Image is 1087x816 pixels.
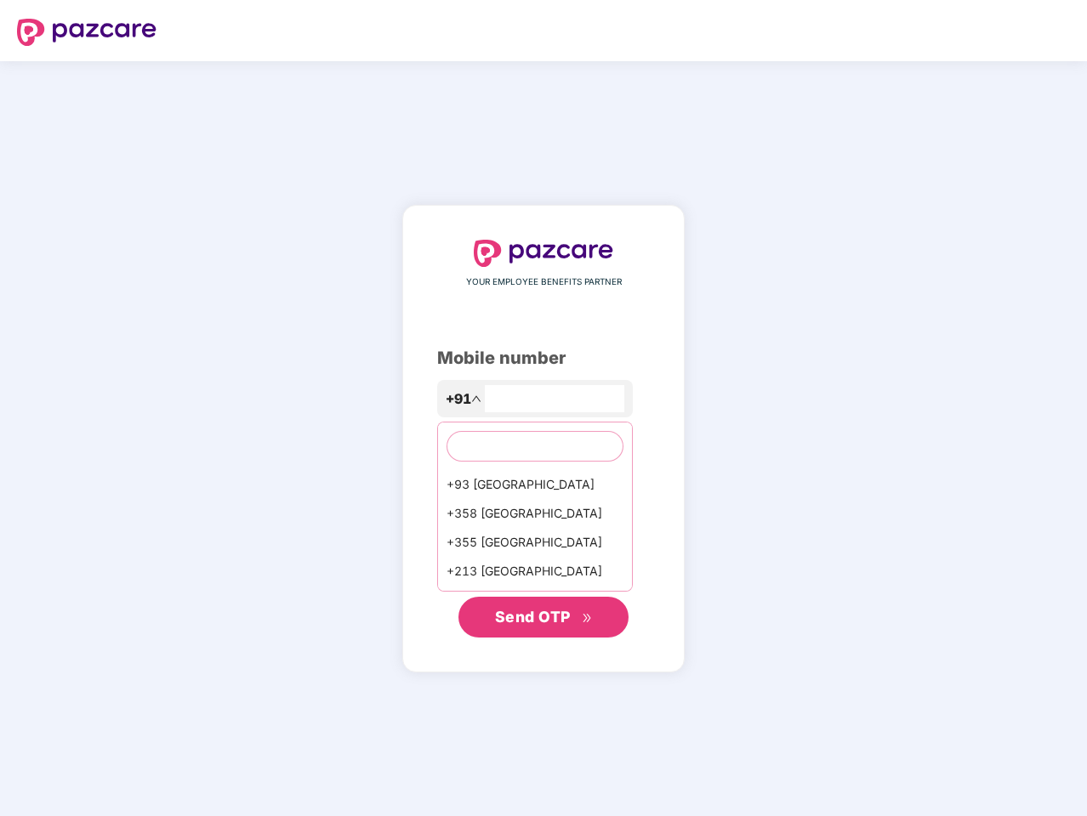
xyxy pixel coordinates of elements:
span: double-right [582,613,593,624]
div: +213 [GEOGRAPHIC_DATA] [438,557,632,586]
span: Send OTP [495,608,571,626]
div: +1684 AmericanSamoa [438,586,632,615]
span: YOUR EMPLOYEE BENEFITS PARTNER [466,275,622,289]
div: +355 [GEOGRAPHIC_DATA] [438,528,632,557]
div: +358 [GEOGRAPHIC_DATA] [438,499,632,528]
div: Mobile number [437,345,650,371]
div: +93 [GEOGRAPHIC_DATA] [438,470,632,499]
img: logo [17,19,157,46]
button: Send OTPdouble-right [458,597,629,637]
img: logo [474,240,613,267]
span: +91 [446,388,471,410]
span: up [471,394,481,404]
